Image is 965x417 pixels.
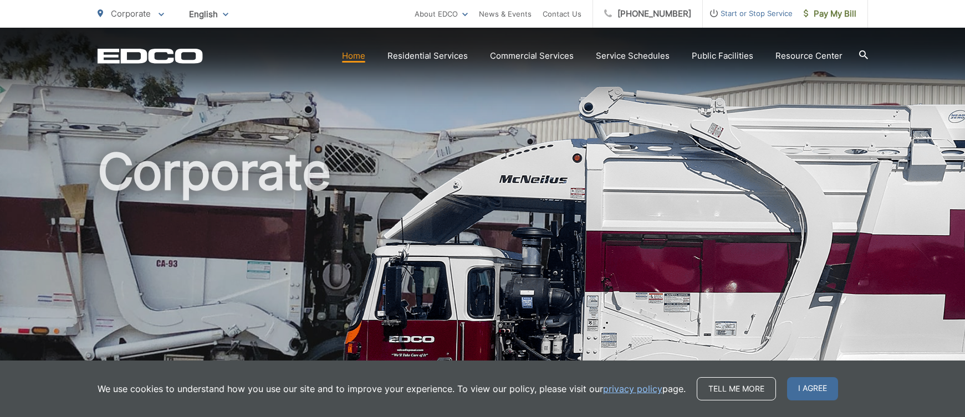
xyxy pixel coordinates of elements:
a: About EDCO [415,7,468,20]
span: Corporate [111,8,151,19]
a: Residential Services [387,49,468,63]
a: Contact Us [543,7,581,20]
a: Home [342,49,365,63]
p: We use cookies to understand how you use our site and to improve your experience. To view our pol... [98,382,686,395]
a: News & Events [479,7,532,20]
a: Public Facilities [692,49,753,63]
a: Service Schedules [596,49,670,63]
span: English [181,4,237,24]
a: privacy policy [603,382,662,395]
a: Commercial Services [490,49,574,63]
a: Tell me more [697,377,776,400]
a: EDCD logo. Return to the homepage. [98,48,203,64]
a: Resource Center [775,49,843,63]
span: I agree [787,377,838,400]
span: Pay My Bill [804,7,856,20]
